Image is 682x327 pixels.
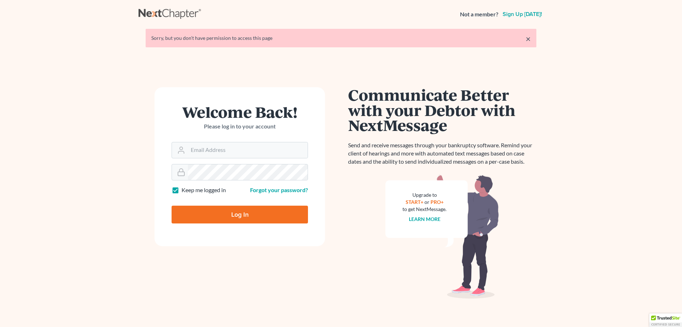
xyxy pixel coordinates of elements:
img: nextmessage_bg-59042aed3d76b12b5cd301f8e5b87938c9018125f34e5fa2b7a6b67550977c72.svg [385,174,499,299]
div: to get NextMessage. [402,206,446,213]
div: Upgrade to [402,191,446,199]
a: Sign up [DATE]! [501,11,543,17]
p: Please log in to your account [172,122,308,131]
p: Send and receive messages through your bankruptcy software. Remind your client of hearings and mo... [348,141,536,166]
div: TrustedSite Certified [649,313,682,327]
input: Log In [172,206,308,223]
h1: Communicate Better with your Debtor with NextMessage [348,87,536,133]
input: Email Address [188,142,308,158]
span: or [424,199,429,205]
label: Keep me logged in [182,186,226,194]
a: START+ [406,199,423,205]
h1: Welcome Back! [172,104,308,120]
a: PRO+ [431,199,444,205]
a: Learn more [409,216,440,222]
a: × [526,35,531,43]
strong: Not a member? [460,10,498,19]
a: Forgot your password? [250,186,308,193]
div: Sorry, but you don't have permission to access this page [151,35,531,42]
